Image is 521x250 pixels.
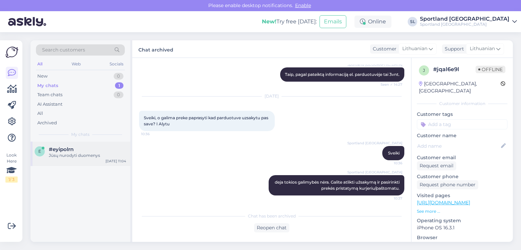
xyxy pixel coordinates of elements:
[420,22,509,27] div: Sportland [GEOGRAPHIC_DATA]
[420,16,509,22] div: Sportland [GEOGRAPHIC_DATA]
[402,45,427,53] span: Lithuanian
[433,65,476,74] div: # jqal6e9l
[377,196,402,201] span: 10:37
[38,149,41,154] span: e
[442,45,464,53] div: Support
[37,82,58,89] div: My chats
[417,208,507,214] p: See more ...
[37,73,47,80] div: New
[347,62,402,67] span: Sportland [GEOGRAPHIC_DATA]
[417,180,478,189] div: Request phone number
[417,224,507,231] p: iPhone OS 16.3.1
[320,15,346,28] button: Emails
[108,60,125,68] div: Socials
[417,161,456,170] div: Request email
[370,45,397,53] div: Customer
[42,46,85,54] span: Search customers
[144,115,269,126] span: Sveiki, o galima preke paprasyti kad parduotuve uzsakytu pas save? I Alytu
[5,46,18,59] img: Askly Logo
[5,176,18,183] div: 1 / 3
[423,68,425,73] span: j
[419,80,501,95] div: [GEOGRAPHIC_DATA], [GEOGRAPHIC_DATA]
[476,66,505,73] span: Offline
[293,2,313,8] span: Enable
[417,192,507,199] p: Visited pages
[417,111,507,118] p: Customer tags
[254,223,289,232] div: Reopen chat
[5,152,18,183] div: Look Here
[408,17,417,26] div: SL
[347,170,402,175] span: Sportland [GEOGRAPHIC_DATA]
[417,154,507,161] p: Customer email
[417,217,507,224] p: Operating system
[417,241,507,248] p: Chrome 137.0.7151.107
[420,16,517,27] a: Sportland [GEOGRAPHIC_DATA]Sportland [GEOGRAPHIC_DATA]
[71,131,90,138] span: My chats
[347,141,402,146] span: Sportland [GEOGRAPHIC_DATA]
[248,213,296,219] span: Chat has been archived
[37,101,62,108] div: AI Assistant
[37,110,43,117] div: All
[417,132,507,139] p: Customer name
[115,82,123,89] div: 1
[114,73,123,80] div: 0
[275,180,401,191] span: deja tokios galimybės nėra. Galite atlikti užsakymą ir pasirinkti prekės pristatymą kurjeriu/pašt...
[70,60,82,68] div: Web
[417,200,470,206] a: [URL][DOMAIN_NAME]
[377,82,402,87] span: Seen ✓ 14:27
[36,60,44,68] div: All
[388,150,400,155] span: Sveiki
[49,146,74,152] span: #eyipolrn
[417,234,507,241] p: Browser
[262,18,317,26] div: Try free [DATE]:
[138,44,173,54] label: Chat archived
[377,161,402,166] span: 10:36
[105,159,126,164] div: [DATE] 11:04
[354,16,391,28] div: Online
[262,18,276,25] b: New!
[417,119,507,129] input: Add a tag
[417,142,500,150] input: Add name
[37,91,62,98] div: Team chats
[49,152,126,159] div: Jūsų nurodyti duomenys
[141,131,167,137] span: 10:36
[470,45,495,53] span: Lithuanian
[285,72,400,77] span: Taip, pagal pateiktą informaciją el. parduotuvėje tai 3vnt.
[417,101,507,107] div: Customer information
[114,91,123,98] div: 0
[139,93,404,99] div: [DATE]
[37,120,57,126] div: Archived
[417,173,507,180] p: Customer phone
